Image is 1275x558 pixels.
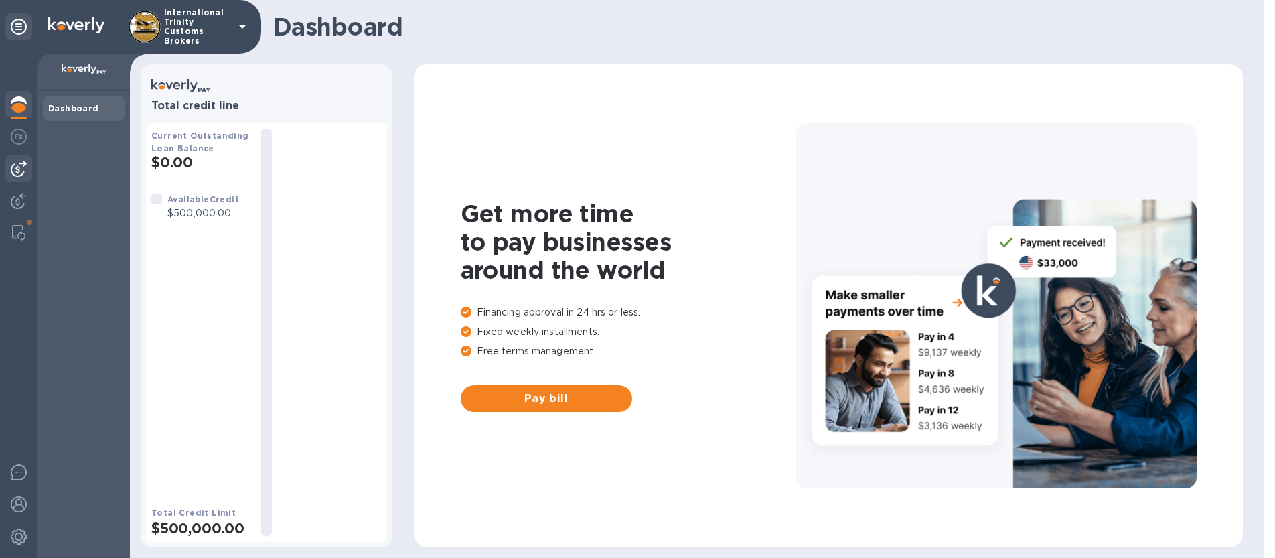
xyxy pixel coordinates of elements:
[5,13,32,40] div: Unpin categories
[164,8,231,46] p: International Trinity Customs Brokers
[461,385,632,412] button: Pay bill
[151,520,250,537] h2: $500,000.00
[167,194,239,204] b: Available Credit
[273,13,1236,41] h1: Dashboard
[167,206,239,220] p: $500,000.00
[461,305,796,320] p: Financing approval in 24 hrs or less.
[11,129,27,145] img: Foreign exchange
[48,103,99,113] b: Dashboard
[461,325,796,339] p: Fixed weekly installments.
[151,154,250,171] h2: $0.00
[48,17,104,33] img: Logo
[151,131,249,153] b: Current Outstanding Loan Balance
[151,508,236,518] b: Total Credit Limit
[151,100,382,113] h3: Total credit line
[471,391,621,407] span: Pay bill
[461,344,796,358] p: Free terms management.
[461,200,796,284] h1: Get more time to pay businesses around the world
